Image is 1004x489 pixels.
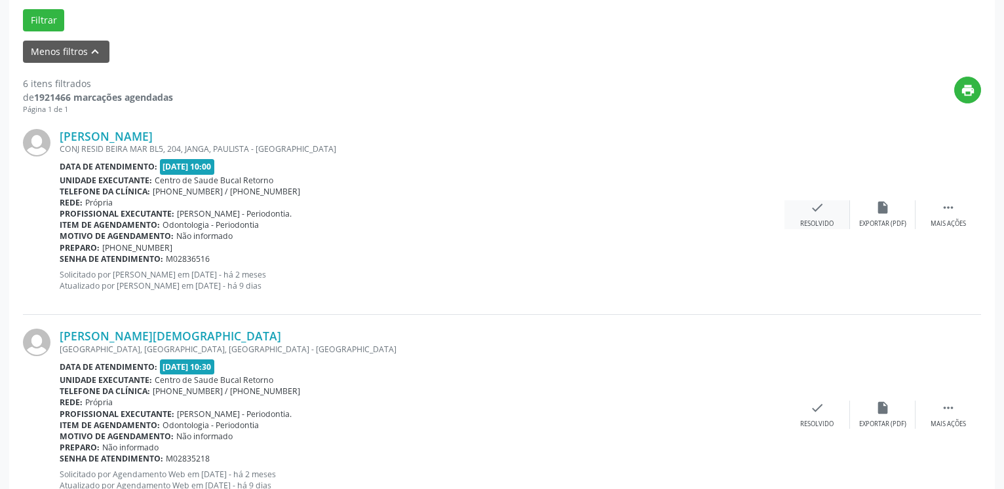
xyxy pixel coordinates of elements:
b: Profissional executante: [60,408,174,420]
span: Odontologia - Periodontia [163,219,259,230]
i: check [810,401,824,415]
i: print [961,83,975,98]
b: Data de atendimento: [60,361,157,372]
div: Exportar (PDF) [859,420,906,429]
img: img [23,129,50,156]
b: Rede: [60,397,83,408]
b: Profissional executante: [60,208,174,219]
b: Senha de atendimento: [60,253,163,264]
span: Não informado [176,431,233,442]
b: Item de agendamento: [60,219,160,230]
button: Filtrar [23,9,64,31]
b: Preparo: [60,242,100,253]
i: check [810,200,824,215]
div: [GEOGRAPHIC_DATA], [GEOGRAPHIC_DATA], [GEOGRAPHIC_DATA] - [GEOGRAPHIC_DATA] [60,344,784,355]
span: [PHONE_NUMBER] [102,242,172,253]
span: Odontologia - Periodontia [163,420,259,431]
i:  [941,200,956,215]
span: Não informado [176,230,233,242]
a: [PERSON_NAME] [60,129,153,143]
span: M02836516 [166,253,210,264]
b: Motivo de agendamento: [60,230,174,242]
b: Rede: [60,197,83,208]
span: [DATE] 10:30 [160,359,215,374]
span: Não informado [102,442,159,453]
i:  [941,401,956,415]
span: M02835218 [166,453,210,464]
div: CONJ RESID BEIRA MAR BL5, 204, JANGA, PAULISTA - [GEOGRAPHIC_DATA] [60,143,784,154]
b: Telefone da clínica: [60,186,150,197]
span: [PERSON_NAME] - Periodontia. [177,208,292,219]
b: Unidade executante: [60,175,152,186]
div: 6 itens filtrados [23,77,173,90]
b: Unidade executante: [60,374,152,386]
span: Própria [85,197,113,208]
div: Mais ações [931,420,966,429]
img: img [23,329,50,356]
button: print [954,77,981,103]
span: Própria [85,397,113,408]
i: keyboard_arrow_up [88,45,102,59]
b: Item de agendamento: [60,420,160,431]
b: Preparo: [60,442,100,453]
button: Menos filtroskeyboard_arrow_up [23,41,109,63]
span: Centro de Saude Bucal Retorno [155,175,273,186]
span: Centro de Saude Bucal Retorno [155,374,273,386]
span: [PHONE_NUMBER] / [PHONE_NUMBER] [153,386,300,397]
strong: 1921466 marcações agendadas [34,91,173,103]
div: Página 1 de 1 [23,104,173,115]
span: [PERSON_NAME] - Periodontia. [177,408,292,420]
p: Solicitado por [PERSON_NAME] em [DATE] - há 2 meses Atualizado por [PERSON_NAME] em [DATE] - há 9... [60,269,784,291]
div: Resolvido [800,219,834,228]
a: [PERSON_NAME][DEMOGRAPHIC_DATA] [60,329,281,343]
b: Data de atendimento: [60,161,157,172]
div: Mais ações [931,219,966,228]
div: Resolvido [800,420,834,429]
span: [DATE] 10:00 [160,159,215,174]
b: Motivo de agendamento: [60,431,174,442]
div: Exportar (PDF) [859,219,906,228]
i: insert_drive_file [876,401,890,415]
i: insert_drive_file [876,200,890,215]
span: [PHONE_NUMBER] / [PHONE_NUMBER] [153,186,300,197]
div: de [23,90,173,104]
b: Telefone da clínica: [60,386,150,397]
b: Senha de atendimento: [60,453,163,464]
